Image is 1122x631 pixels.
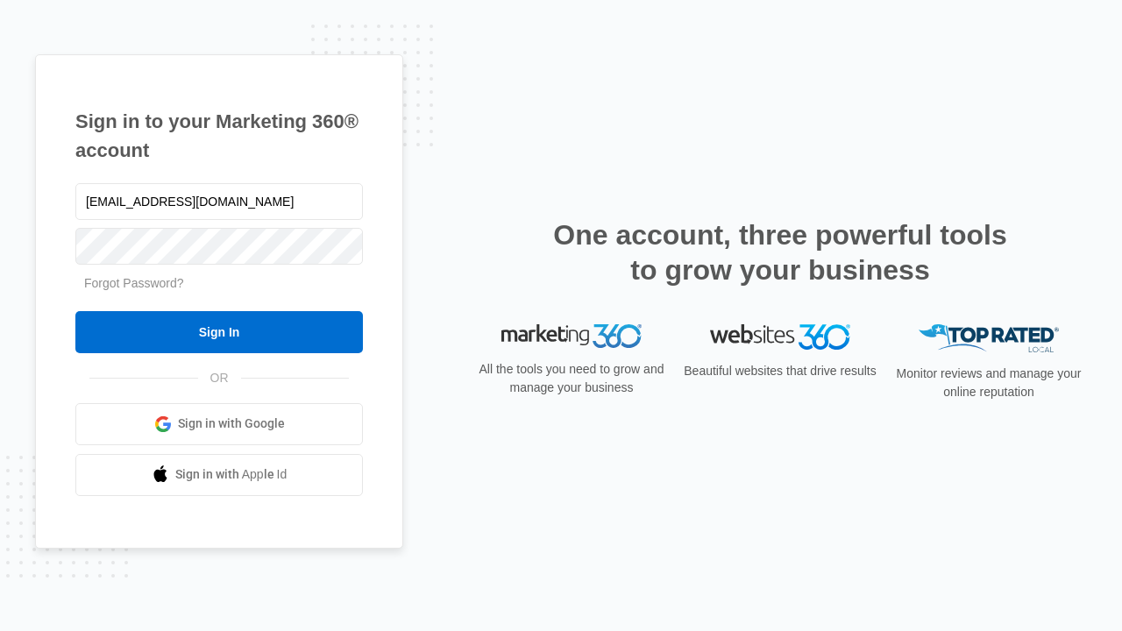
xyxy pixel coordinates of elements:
[198,369,241,387] span: OR
[710,324,850,350] img: Websites 360
[919,324,1059,353] img: Top Rated Local
[682,362,878,380] p: Beautiful websites that drive results
[501,324,642,349] img: Marketing 360
[84,276,184,290] a: Forgot Password?
[548,217,1012,287] h2: One account, three powerful tools to grow your business
[75,311,363,353] input: Sign In
[75,454,363,496] a: Sign in with Apple Id
[891,365,1087,401] p: Monitor reviews and manage your online reputation
[75,183,363,220] input: Email
[175,465,288,484] span: Sign in with Apple Id
[473,360,670,397] p: All the tools you need to grow and manage your business
[178,415,285,433] span: Sign in with Google
[75,107,363,165] h1: Sign in to your Marketing 360® account
[75,403,363,445] a: Sign in with Google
